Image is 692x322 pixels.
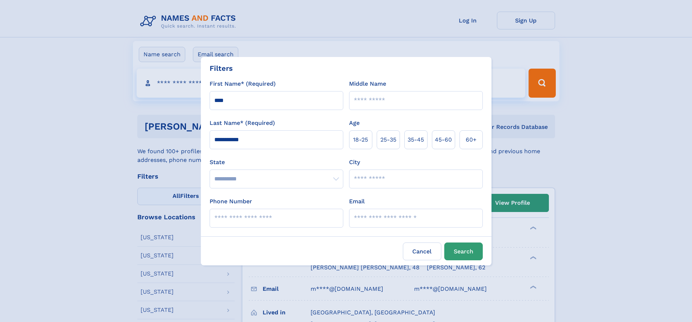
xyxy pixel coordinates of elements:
div: Filters [210,63,233,74]
span: 18‑25 [353,135,368,144]
label: Phone Number [210,197,252,206]
label: Age [349,119,360,127]
label: First Name* (Required) [210,80,276,88]
button: Search [444,242,483,260]
label: Last Name* (Required) [210,119,275,127]
span: 45‑60 [435,135,452,144]
label: Email [349,197,365,206]
label: Middle Name [349,80,386,88]
span: 35‑45 [408,135,424,144]
span: 60+ [466,135,477,144]
span: 25‑35 [380,135,396,144]
label: Cancel [403,242,441,260]
label: State [210,158,343,167]
label: City [349,158,360,167]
